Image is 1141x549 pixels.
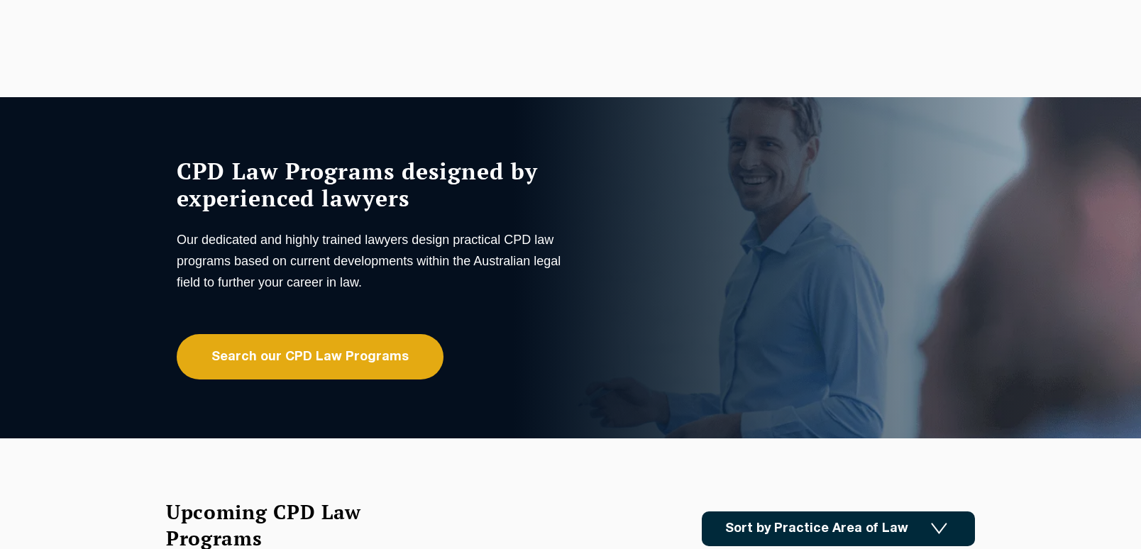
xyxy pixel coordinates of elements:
[177,157,567,211] h1: CPD Law Programs designed by experienced lawyers
[702,511,975,546] a: Sort by Practice Area of Law
[177,334,443,379] a: Search our CPD Law Programs
[931,523,947,535] img: Icon
[177,229,567,293] p: Our dedicated and highly trained lawyers design practical CPD law programs based on current devel...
